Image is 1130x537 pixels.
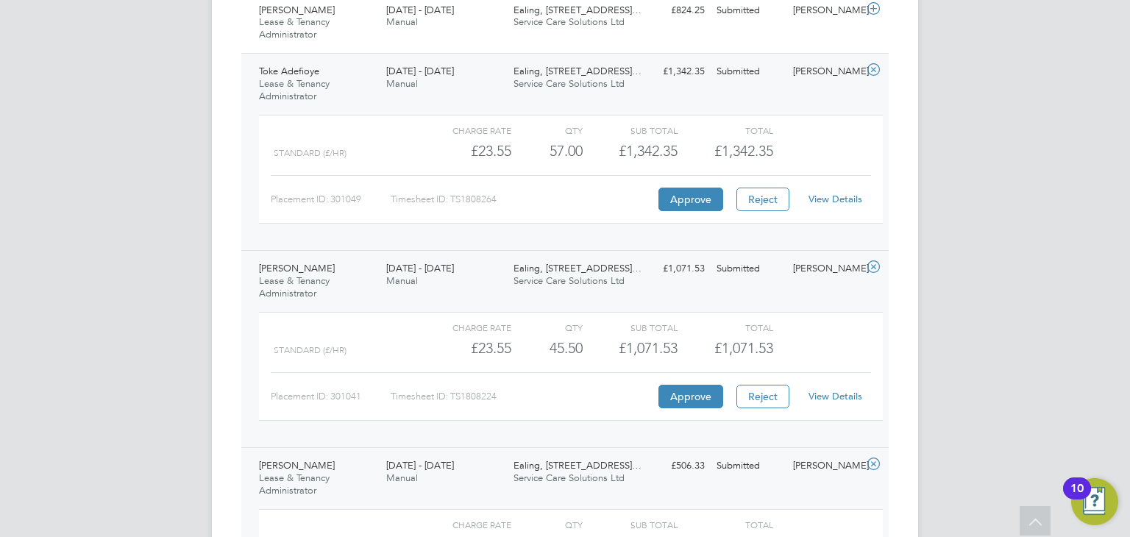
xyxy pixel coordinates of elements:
span: £1,071.53 [714,339,773,357]
span: Ealing, [STREET_ADDRESS]… [514,262,642,274]
span: Standard (£/HR) [274,345,347,355]
div: Timesheet ID: TS1808224 [391,385,655,408]
div: Submitted [711,257,787,281]
div: £1,342.35 [634,60,711,84]
a: View Details [809,390,862,402]
div: QTY [511,319,583,336]
div: Charge rate [416,516,511,533]
div: [PERSON_NAME] [787,454,864,478]
span: [DATE] - [DATE] [386,65,454,77]
span: Service Care Solutions Ltd [514,472,625,484]
div: £1,071.53 [583,336,678,360]
span: Service Care Solutions Ltd [514,15,625,28]
div: £1,071.53 [634,257,711,281]
span: Standard (£/HR) [274,148,347,158]
button: Open Resource Center, 10 new notifications [1071,478,1118,525]
div: Charge rate [416,121,511,139]
div: Placement ID: 301041 [271,385,391,408]
span: Toke Adefioye [259,65,319,77]
div: 45.50 [511,336,583,360]
div: Submitted [711,454,787,478]
div: Submitted [711,60,787,84]
span: Ealing, [STREET_ADDRESS]… [514,459,642,472]
span: [DATE] - [DATE] [386,4,454,16]
span: [DATE] - [DATE] [386,459,454,472]
div: Sub Total [583,121,678,139]
span: Ealing, [STREET_ADDRESS]… [514,4,642,16]
div: QTY [511,121,583,139]
span: Ealing, [STREET_ADDRESS]… [514,65,642,77]
div: [PERSON_NAME] [787,60,864,84]
div: £23.55 [416,336,511,360]
div: QTY [511,516,583,533]
button: Reject [736,385,789,408]
span: Manual [386,77,418,90]
div: 57.00 [511,139,583,163]
span: Manual [386,15,418,28]
span: Lease & Tenancy Administrator [259,274,330,299]
div: [PERSON_NAME] [787,257,864,281]
span: Manual [386,472,418,484]
span: Service Care Solutions Ltd [514,77,625,90]
span: [PERSON_NAME] [259,4,335,16]
div: Charge rate [416,319,511,336]
div: Sub Total [583,319,678,336]
div: 10 [1070,488,1084,508]
span: Lease & Tenancy Administrator [259,77,330,102]
div: Sub Total [583,516,678,533]
div: £23.55 [416,139,511,163]
button: Reject [736,188,789,211]
span: [DATE] - [DATE] [386,262,454,274]
span: [PERSON_NAME] [259,262,335,274]
div: Timesheet ID: TS1808264 [391,188,655,211]
span: Manual [386,274,418,287]
span: Lease & Tenancy Administrator [259,15,330,40]
span: Lease & Tenancy Administrator [259,472,330,497]
span: £1,342.35 [714,142,773,160]
div: Total [678,121,772,139]
span: [PERSON_NAME] [259,459,335,472]
span: Service Care Solutions Ltd [514,274,625,287]
div: Total [678,516,772,533]
div: £1,342.35 [583,139,678,163]
div: £506.33 [634,454,711,478]
div: Placement ID: 301049 [271,188,391,211]
button: Approve [658,188,723,211]
div: Total [678,319,772,336]
a: View Details [809,193,862,205]
button: Approve [658,385,723,408]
